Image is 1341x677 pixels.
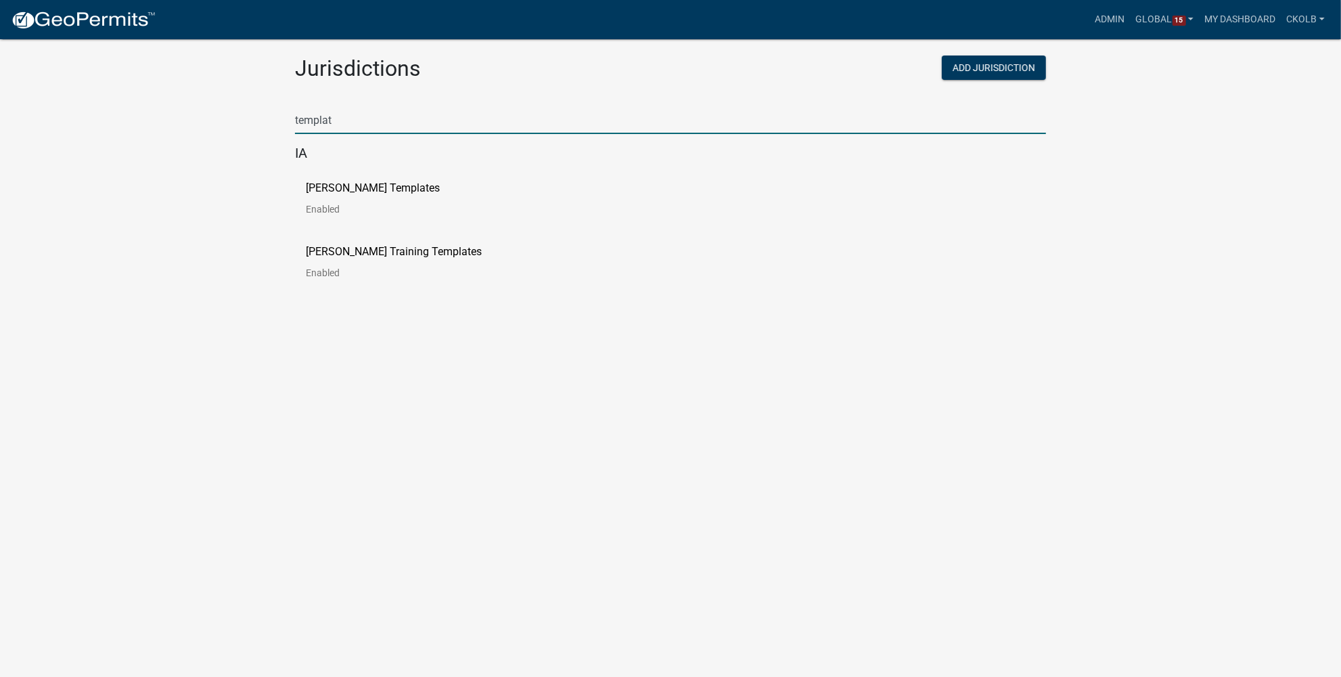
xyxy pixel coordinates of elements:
[306,183,461,225] a: [PERSON_NAME] TemplatesEnabled
[306,183,440,194] p: [PERSON_NAME] Templates
[1199,7,1281,32] a: My Dashboard
[295,56,660,81] h2: Jurisdictions
[306,246,503,288] a: [PERSON_NAME] Training TemplatesEnabled
[1090,7,1131,32] a: Admin
[306,204,461,214] p: Enabled
[1281,7,1330,32] a: ckolb
[295,145,1046,161] h5: IA
[306,268,503,278] p: Enabled
[306,246,482,257] p: [PERSON_NAME] Training Templates
[942,56,1046,80] button: Add Jurisdiction
[1131,7,1200,32] a: Global15
[1173,16,1186,26] span: 15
